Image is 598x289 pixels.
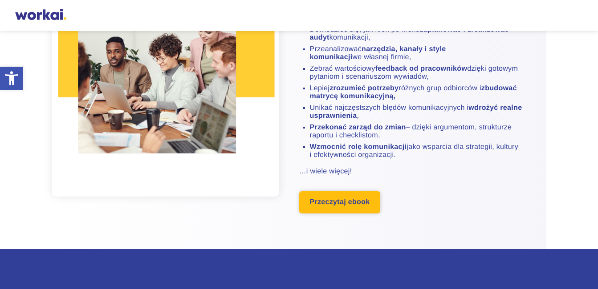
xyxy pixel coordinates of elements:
[310,26,509,41] strong: zaplanować i zrealizować audyt
[299,166,524,177] p: …i wiele więcej!
[310,65,524,81] li: Zebrać wartościowy dzięki gotowym pytaniom i scenariuszom wywiadów,
[310,104,524,120] li: Unikać najczęstszych błędów komunikacyjnych i ,
[310,84,517,100] strong: zbudować matrycę komunikacyjną,
[310,45,524,61] li: Przeanalizować we własnej firmie,
[310,143,407,151] strong: Wzmocnić rolę komunikacji
[310,124,406,131] strong: Przekonać zarząd do zmian
[310,143,524,159] li: jako wsparcia dla strategii, kultury i efektywności organizacji.
[310,104,522,120] strong: wdrożyć realne usprawnienia
[310,45,446,61] strong: narzędzia, kanały i style komunikacji
[330,84,399,92] strong: zrozumieć potrzeby
[310,26,524,42] li: Dowiedzieć się, jak krok po kroku komunikacji,
[310,124,524,140] li: – dzięki argumentom, strukturze raportu i checklistom,
[299,191,381,213] a: Przeczytaj ebook
[375,65,468,72] strong: feedback od pracowników
[310,84,524,100] li: Lepiej różnych grup odbiorców i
